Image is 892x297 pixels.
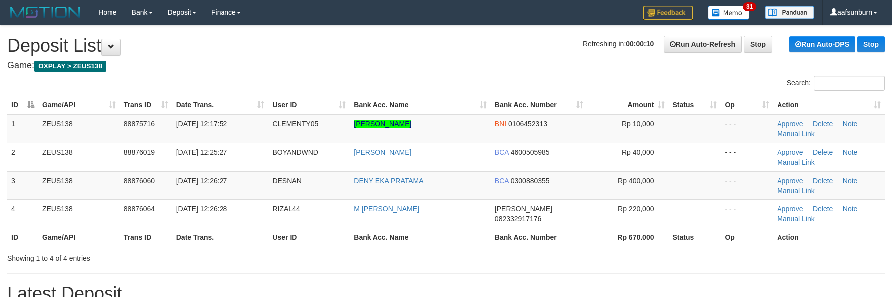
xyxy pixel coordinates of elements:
[124,205,155,213] span: 88876064
[272,205,300,213] span: RIZAL44
[721,171,773,199] td: - - -
[272,177,301,185] span: DESNAN
[7,199,38,228] td: 4
[777,148,803,156] a: Approve
[777,130,815,138] a: Manual Link
[744,36,772,53] a: Stop
[721,143,773,171] td: - - -
[38,114,120,143] td: ZEUS138
[7,96,38,114] th: ID: activate to sort column descending
[176,148,227,156] span: [DATE] 12:25:27
[176,177,227,185] span: [DATE] 12:26:27
[843,205,858,213] a: Note
[38,143,120,171] td: ZEUS138
[495,148,509,156] span: BCA
[124,177,155,185] span: 88876060
[857,36,885,52] a: Stop
[176,120,227,128] span: [DATE] 12:17:52
[495,215,541,223] span: Copy 082332917176 to clipboard
[721,199,773,228] td: - - -
[354,177,423,185] a: DENY EKA PRATAMA
[354,120,411,128] a: [PERSON_NAME]
[843,177,858,185] a: Note
[120,228,172,246] th: Trans ID
[268,96,350,114] th: User ID: activate to sort column ascending
[587,96,669,114] th: Amount: activate to sort column ascending
[38,228,120,246] th: Game/API
[7,249,364,263] div: Showing 1 to 4 of 4 entries
[618,205,654,213] span: Rp 220,000
[272,148,318,156] span: BOYANDWND
[7,5,83,20] img: MOTION_logo.png
[124,120,155,128] span: 88875716
[777,177,803,185] a: Approve
[491,228,587,246] th: Bank Acc. Number
[172,228,269,246] th: Date Trans.
[495,120,506,128] span: BNI
[813,120,833,128] a: Delete
[843,120,858,128] a: Note
[176,205,227,213] span: [DATE] 12:26:28
[743,2,756,11] span: 31
[813,205,833,213] a: Delete
[511,177,550,185] span: Copy 0300880355 to clipboard
[721,96,773,114] th: Op: activate to sort column ascending
[172,96,269,114] th: Date Trans.: activate to sort column ascending
[120,96,172,114] th: Trans ID: activate to sort column ascending
[777,215,815,223] a: Manual Link
[777,205,803,213] a: Approve
[7,114,38,143] td: 1
[268,228,350,246] th: User ID
[843,148,858,156] a: Note
[787,76,885,91] label: Search:
[664,36,742,53] a: Run Auto-Refresh
[777,120,803,128] a: Approve
[7,36,885,56] h1: Deposit List
[721,114,773,143] td: - - -
[669,96,721,114] th: Status: activate to sort column ascending
[38,199,120,228] td: ZEUS138
[7,171,38,199] td: 3
[773,228,885,246] th: Action
[643,6,693,20] img: Feedback.jpg
[626,40,654,48] strong: 00:00:10
[354,205,419,213] a: M [PERSON_NAME]
[34,61,106,72] span: OXPLAY > ZEUS138
[38,96,120,114] th: Game/API: activate to sort column ascending
[814,76,885,91] input: Search:
[813,148,833,156] a: Delete
[813,177,833,185] a: Delete
[777,187,815,195] a: Manual Link
[495,205,552,213] span: [PERSON_NAME]
[354,148,411,156] a: [PERSON_NAME]
[618,177,654,185] span: Rp 400,000
[669,228,721,246] th: Status
[789,36,855,52] a: Run Auto-DPS
[777,158,815,166] a: Manual Link
[350,228,491,246] th: Bank Acc. Name
[38,171,120,199] td: ZEUS138
[7,61,885,71] h4: Game:
[765,6,814,19] img: panduan.png
[7,228,38,246] th: ID
[511,148,550,156] span: Copy 4600505985 to clipboard
[124,148,155,156] span: 88876019
[508,120,547,128] span: Copy 0106452313 to clipboard
[495,177,509,185] span: BCA
[708,6,750,20] img: Button%20Memo.svg
[721,228,773,246] th: Op
[583,40,654,48] span: Refreshing in:
[272,120,318,128] span: CLEMENTY05
[350,96,491,114] th: Bank Acc. Name: activate to sort column ascending
[491,96,587,114] th: Bank Acc. Number: activate to sort column ascending
[622,148,654,156] span: Rp 40,000
[622,120,654,128] span: Rp 10,000
[7,143,38,171] td: 2
[587,228,669,246] th: Rp 670.000
[773,96,885,114] th: Action: activate to sort column ascending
